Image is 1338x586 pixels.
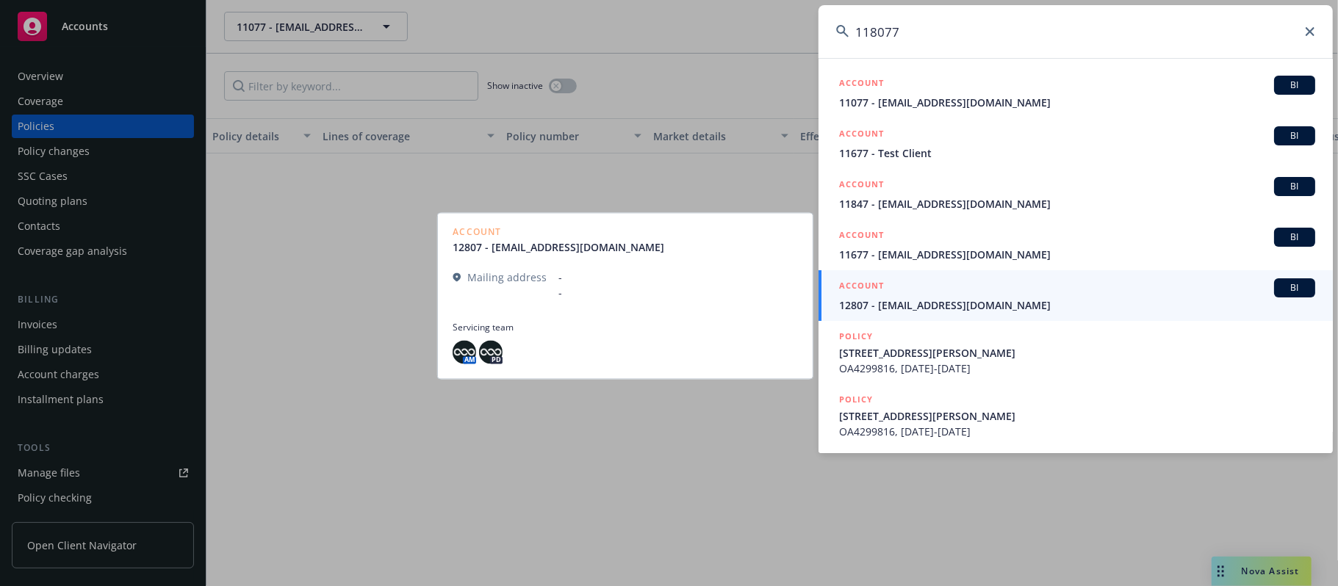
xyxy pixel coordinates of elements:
span: 11077 - [EMAIL_ADDRESS][DOMAIN_NAME] [839,95,1315,110]
span: [STREET_ADDRESS][PERSON_NAME] [839,408,1315,424]
a: ACCOUNTBI11847 - [EMAIL_ADDRESS][DOMAIN_NAME] [819,169,1333,220]
h5: ACCOUNT [839,278,884,296]
span: [STREET_ADDRESS][PERSON_NAME] [839,345,1315,361]
h5: POLICY [839,392,873,407]
a: ACCOUNTBI11677 - Test Client [819,118,1333,169]
input: Search... [819,5,1333,58]
span: BI [1280,281,1309,294]
span: BI [1280,129,1309,142]
h5: ACCOUNT [839,228,884,245]
h5: POLICY [839,329,873,344]
span: 11847 - [EMAIL_ADDRESS][DOMAIN_NAME] [839,196,1315,211]
span: BI [1280,79,1309,92]
span: BI [1280,231,1309,244]
span: 11677 - Test Client [839,145,1315,161]
span: 12807 - [EMAIL_ADDRESS][DOMAIN_NAME] [839,297,1315,313]
span: BI [1280,180,1309,193]
a: POLICY[STREET_ADDRESS][PERSON_NAME]OA4299816, [DATE]-[DATE] [819,321,1333,384]
a: ACCOUNTBI11077 - [EMAIL_ADDRESS][DOMAIN_NAME] [819,68,1333,118]
h5: ACCOUNT [839,177,884,195]
a: ACCOUNTBI11677 - [EMAIL_ADDRESS][DOMAIN_NAME] [819,220,1333,270]
a: ACCOUNTBI12807 - [EMAIL_ADDRESS][DOMAIN_NAME] [819,270,1333,321]
h5: ACCOUNT [839,126,884,144]
span: OA4299816, [DATE]-[DATE] [839,424,1315,439]
span: OA4299816, [DATE]-[DATE] [839,361,1315,376]
span: 11677 - [EMAIL_ADDRESS][DOMAIN_NAME] [839,247,1315,262]
h5: ACCOUNT [839,76,884,93]
a: POLICY[STREET_ADDRESS][PERSON_NAME]OA4299816, [DATE]-[DATE] [819,384,1333,447]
